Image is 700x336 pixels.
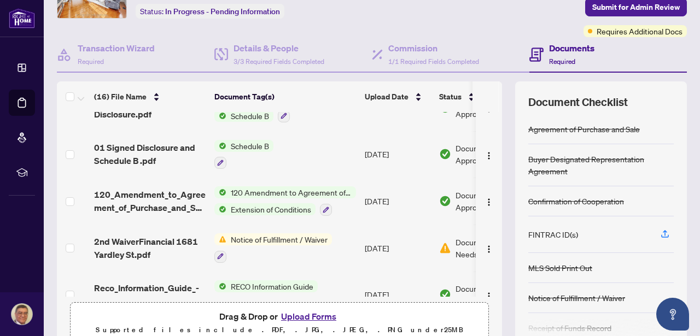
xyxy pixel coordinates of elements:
span: Schedule B [226,110,273,122]
span: 120_Amendment_to_Agreement_of_Purchase_and_Sale_-_A_-_PropTx-OREA__2_ 1.pdf [94,188,206,214]
span: Document Approved [456,142,523,166]
img: logo [9,8,35,28]
span: Document Approved [456,282,523,306]
span: Requires Additional Docs [597,25,682,37]
div: Agreement of Purchase and Sale [528,123,640,135]
th: Upload Date [360,81,435,112]
img: Status Icon [214,233,226,245]
h4: Details & People [234,42,324,55]
span: RECO Information Guide [226,280,318,292]
span: Document Approved [456,189,523,213]
button: Upload Forms [278,309,340,323]
div: Status: [136,4,284,19]
img: Status Icon [214,280,226,292]
img: Document Status [439,148,451,160]
h4: Transaction Wizard [78,42,155,55]
button: Status IconSchedule B [214,140,273,169]
span: In Progress - Pending Information [165,7,280,16]
button: Logo [480,239,498,257]
td: [DATE] [360,178,435,225]
div: Buyer Designated Representation Agreement [528,153,674,177]
span: 2nd WaiverFinancial 1681 Yardley St.pdf [94,235,206,261]
span: Schedule B [226,140,273,152]
div: Notice of Fulfillment / Waiver [528,292,625,304]
span: Upload Date [365,91,409,103]
div: Confirmation of Cooperation [528,195,624,207]
span: 1/1 Required Fields Completed [388,57,479,66]
span: Document Needs Work [456,236,512,260]
span: Drag & Drop or [219,309,340,323]
span: Reco_Information_Guide_-_RECO_Forms 3.pdf [94,281,206,308]
span: Status [439,91,462,103]
button: Logo [480,286,498,303]
button: Logo [480,145,498,163]
img: Document Status [439,195,451,207]
td: [DATE] [360,131,435,178]
span: Document Checklist [528,95,628,110]
span: 120 Amendment to Agreement of Purchase and Sale [226,186,356,198]
td: [DATE] [360,225,435,272]
th: (16) File Name [90,81,210,112]
span: (16) File Name [94,91,147,103]
th: Document Tag(s) [210,81,360,112]
td: [DATE] [360,272,435,319]
img: Profile Icon [11,304,32,325]
span: 01 Signed Disclosure and Schedule B .pdf [94,141,206,167]
div: FINTRAC ID(s) [528,228,578,240]
button: Open asap [656,298,689,331]
img: Logo [485,151,493,160]
h4: Commission [388,42,479,55]
h4: Documents [549,42,594,55]
img: Status Icon [214,110,226,122]
img: Logo [485,198,493,207]
img: Status Icon [214,186,226,198]
span: Extension of Conditions [226,203,316,215]
img: Logo [485,245,493,254]
span: Required [549,57,575,66]
img: Logo [485,292,493,300]
img: Document Status [439,242,451,254]
img: Status Icon [214,203,226,215]
th: Status [435,81,528,112]
button: Status IconNotice of Fulfillment / Waiver [214,233,332,263]
img: Status Icon [214,140,226,152]
span: 3/3 Required Fields Completed [234,57,324,66]
button: Status Icon120 Amendment to Agreement of Purchase and SaleStatus IconExtension of Conditions [214,186,356,216]
div: MLS Sold Print Out [528,262,592,274]
span: Required [78,57,104,66]
span: Notice of Fulfillment / Waiver [226,233,332,245]
button: Status IconRECO Information Guide [214,280,318,310]
img: Document Status [439,288,451,300]
button: Logo [480,192,498,210]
